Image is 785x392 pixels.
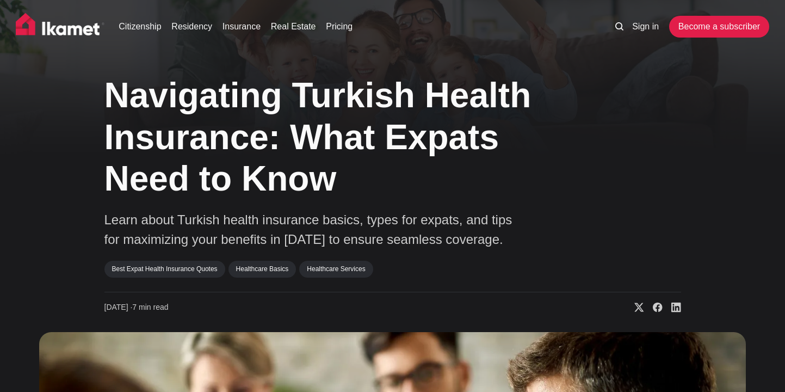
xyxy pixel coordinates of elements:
img: Ikamet home [16,13,105,40]
a: Real Estate [271,20,316,33]
a: Share on X [626,302,644,313]
a: Residency [171,20,212,33]
p: Learn about Turkish health insurance basics, types for expats, and tips for maximizing your benef... [104,210,529,249]
a: Healthcare Basics [228,261,296,277]
a: Best Expat Health Insurance Quotes [104,261,225,277]
a: Citizenship [119,20,161,33]
a: Insurance [222,20,261,33]
span: [DATE] ∙ [104,303,133,311]
time: 7 min read [104,302,169,313]
a: Pricing [326,20,353,33]
a: Become a subscriber [669,16,769,38]
a: Sign in [632,20,659,33]
h1: Navigating Turkish Health Insurance: What Expats Need to Know [104,75,561,200]
a: Share on Facebook [644,302,663,313]
a: Healthcare Services [299,261,373,277]
a: Share on Linkedin [663,302,681,313]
